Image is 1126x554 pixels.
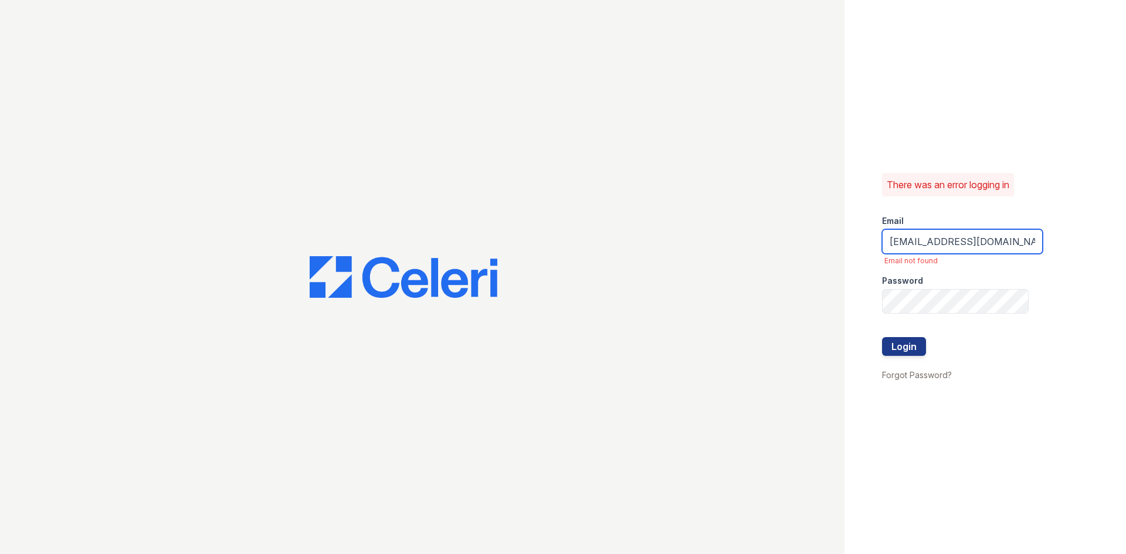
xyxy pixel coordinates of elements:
[887,178,1009,192] p: There was an error logging in
[310,256,497,298] img: CE_Logo_Blue-a8612792a0a2168367f1c8372b55b34899dd931a85d93a1a3d3e32e68fde9ad4.png
[882,275,923,287] label: Password
[882,215,904,227] label: Email
[884,256,1043,266] span: Email not found
[882,370,952,380] a: Forgot Password?
[882,337,926,356] button: Login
